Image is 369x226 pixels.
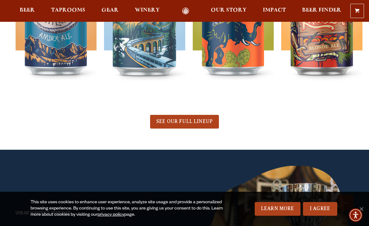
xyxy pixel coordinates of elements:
span: Beer Finder [302,8,341,13]
a: Beer [16,7,39,15]
span: Taprooms [51,8,85,13]
span: Our Story [211,8,247,13]
div: Accessibility Menu [349,208,362,222]
a: Gear [97,7,123,15]
div: This site uses cookies to enhance user experience, analyze site usage and provide a personalized ... [31,200,233,218]
a: Winery [131,7,164,15]
a: Taprooms [47,7,89,15]
span: Beer [20,8,35,13]
a: I Agree [303,202,337,216]
span: Winery [135,8,160,13]
a: Our Story [207,7,251,15]
a: Impact [259,7,290,15]
span: Gear [102,8,119,13]
a: Learn More [255,202,300,216]
a: SEE OUR FULL LINEUP [150,115,219,129]
span: Impact [263,8,286,13]
span: SEE OUR FULL LINEUP [156,119,213,124]
a: privacy policy [97,213,124,218]
a: Odell Home [174,7,197,15]
a: Beer Finder [298,7,345,15]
